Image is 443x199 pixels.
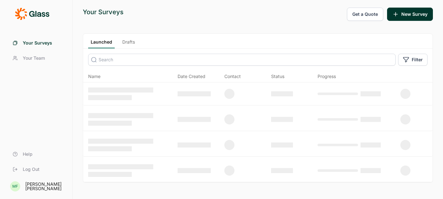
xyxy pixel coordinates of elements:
span: Filter [412,57,423,63]
div: [PERSON_NAME] [PERSON_NAME] [25,182,65,191]
input: Search [88,54,396,66]
div: Status [271,73,284,80]
span: Help [23,151,33,157]
span: Your Team [23,55,45,61]
span: Log Out [23,166,39,172]
span: Name [88,73,100,80]
span: Date Created [178,73,205,80]
span: Your Surveys [23,40,52,46]
button: New Survey [387,8,433,21]
a: Drafts [120,39,137,48]
div: MF [10,181,20,191]
button: Get a Quote [347,8,383,21]
div: Contact [224,73,241,80]
div: Your Surveys [83,8,124,16]
a: Launched [88,39,115,48]
div: Progress [318,73,336,80]
button: Filter [398,54,428,66]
